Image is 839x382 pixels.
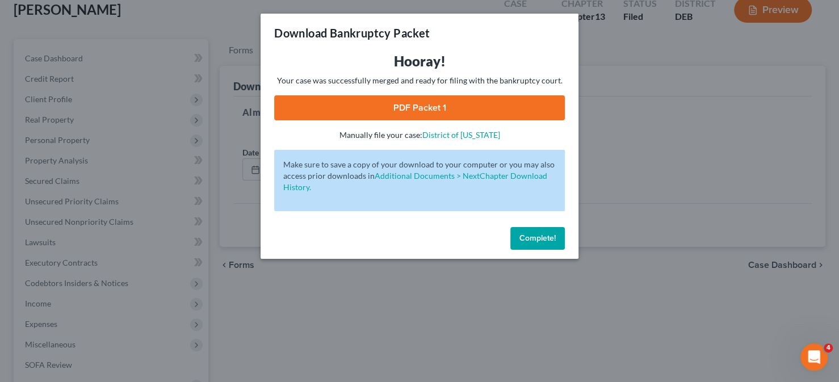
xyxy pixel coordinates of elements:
iframe: Intercom live chat [800,343,828,371]
button: Complete! [510,227,565,250]
h3: Download Bankruptcy Packet [274,25,430,41]
a: District of [US_STATE] [422,130,500,140]
span: 4 [824,343,833,352]
h3: Hooray! [274,52,565,70]
a: PDF Packet 1 [274,95,565,120]
span: Complete! [519,233,556,243]
p: Make sure to save a copy of your download to your computer or you may also access prior downloads in [283,159,556,193]
p: Your case was successfully merged and ready for filing with the bankruptcy court. [274,75,565,86]
p: Manually file your case: [274,129,565,141]
a: Additional Documents > NextChapter Download History. [283,171,547,192]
